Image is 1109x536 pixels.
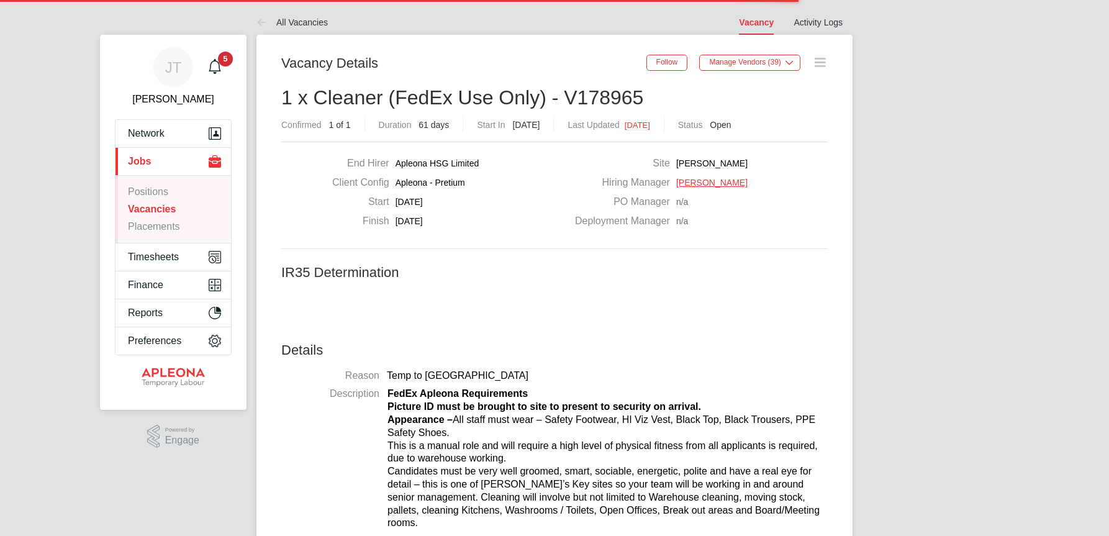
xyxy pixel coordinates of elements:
[281,342,828,360] h3: Details
[128,279,163,291] span: Finance
[568,119,619,130] label: Last Updated
[678,119,703,130] label: Status
[128,307,163,319] span: Reports
[396,196,423,207] span: [DATE]
[128,156,151,167] span: Jobs
[387,388,828,530] p: All staff must wear – Safety Footwear, HI Viz Vest, Black Top, Black Trousers, PPE Safety Shoes. ...
[676,158,748,169] span: [PERSON_NAME]
[646,55,688,71] button: Follow
[419,120,449,130] span: 61 days
[165,435,199,446] span: Engage
[165,59,182,75] span: JT
[281,119,322,130] label: Confirmed
[396,216,423,227] span: [DATE]
[218,52,233,66] span: 5
[142,368,205,388] img: apleona-logo-retina.png
[794,17,843,27] a: Activity Logs
[710,120,731,130] span: Open
[165,425,199,435] span: Powered by
[379,119,412,130] label: Duration
[115,175,231,243] div: Jobs
[328,120,350,130] span: 1 of 1
[115,148,231,175] button: Jobs
[739,17,774,27] a: Vacancy
[676,196,688,207] span: n/a
[115,47,232,107] a: JT[PERSON_NAME]
[128,335,181,347] span: Preferences
[281,388,379,401] label: Description
[281,86,643,109] span: 1 x Cleaner (FedEx Use Only) - V178965
[396,158,479,169] span: Apleona HSG Limited
[676,177,748,188] span: [PERSON_NAME]
[387,414,453,425] strong: Appearance –
[281,55,646,73] h3: Vacancy Details
[128,128,165,139] span: Network
[321,157,389,170] label: End Hirer
[115,243,231,271] button: Timesheets
[115,299,231,327] button: Reports
[115,271,231,299] button: Finance
[477,119,505,130] label: Start In
[281,370,379,383] label: Reason
[699,55,800,71] button: Manage Vendors (39)
[115,327,231,355] button: Preferences
[115,120,231,147] button: Network
[100,35,247,410] nav: Main navigation
[566,157,670,170] label: Site
[128,204,176,214] a: Vacancies
[566,196,670,209] label: PO Manager
[115,368,232,388] a: Go to home page
[115,92,232,107] span: Julie Tante
[321,215,389,228] label: Finish
[676,216,688,227] span: n/a
[321,176,389,189] label: Client Config
[566,215,670,228] label: Deployment Manager
[566,176,670,189] label: Hiring Manager
[321,196,389,209] label: Start
[128,252,179,263] span: Timesheets
[387,370,528,381] span: Temp to [GEOGRAPHIC_DATA]
[281,264,828,282] h3: IR35 Determination
[128,186,168,197] a: Positions
[512,120,540,130] span: [DATE]
[387,388,528,399] strong: FedEx Apleona Requirements
[202,47,227,87] a: 5
[128,221,180,232] a: Placements
[256,17,328,27] a: All Vacancies
[387,401,701,412] strong: Picture ID must be brought to site to present to security on arrival.
[625,120,650,130] span: [DATE]
[147,425,199,448] a: Powered byEngage
[396,177,465,188] span: Apleona - Pretium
